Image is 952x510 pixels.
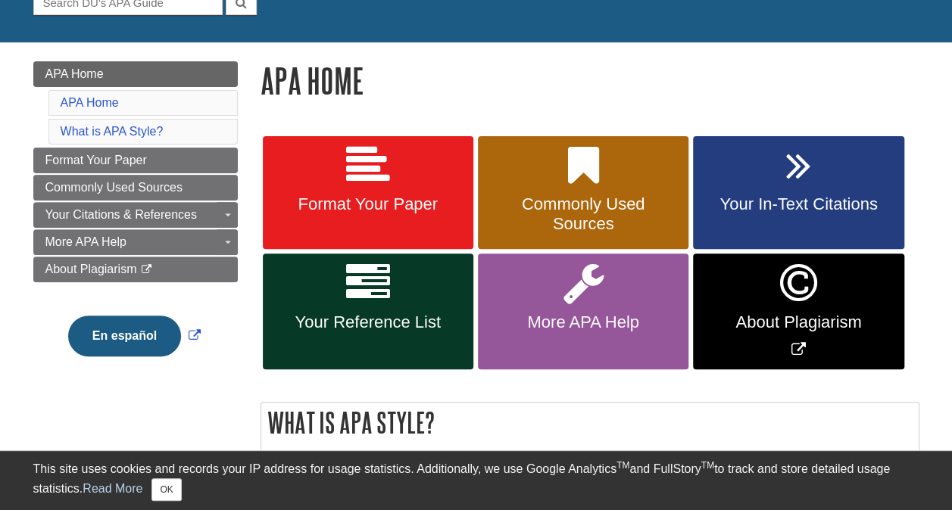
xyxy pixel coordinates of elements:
span: Commonly Used Sources [489,194,677,234]
a: Format Your Paper [263,136,473,250]
span: About Plagiarism [45,263,137,275]
a: Commonly Used Sources [478,136,688,250]
h2: What is APA Style? [261,403,919,443]
div: Guide Page Menu [33,61,238,382]
a: Link opens in new window [64,329,204,342]
a: APA Home [33,61,238,87]
button: En español [68,316,181,356]
span: Your Reference List [274,313,462,332]
div: This site uses cookies and records your IP address for usage statistics. Additionally, we use Goo... [33,460,919,501]
i: This link opens in a new window [140,265,153,275]
span: More APA Help [45,235,126,248]
a: More APA Help [33,229,238,255]
span: Format Your Paper [274,194,462,214]
a: Commonly Used Sources [33,175,238,201]
a: Your Reference List [263,253,473,369]
a: Link opens in new window [693,253,904,369]
a: Your Citations & References [33,202,238,228]
a: APA Home [61,96,119,109]
span: Your In-Text Citations [704,194,892,214]
span: Your Citations & References [45,208,197,221]
span: APA Home [45,67,104,80]
a: What is APA Style? [61,125,164,138]
a: Your In-Text Citations [693,136,904,250]
a: Read More [83,482,142,495]
span: Format Your Paper [45,154,147,166]
h1: APA Home [261,61,919,100]
span: More APA Help [489,313,677,332]
a: Format Your Paper [33,148,238,173]
button: Close [151,478,181,501]
a: More APA Help [478,253,688,369]
span: About Plagiarism [704,313,892,332]
span: Commonly Used Sources [45,181,183,194]
sup: TM [701,460,714,471]
sup: TM [616,460,629,471]
a: About Plagiarism [33,257,238,282]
